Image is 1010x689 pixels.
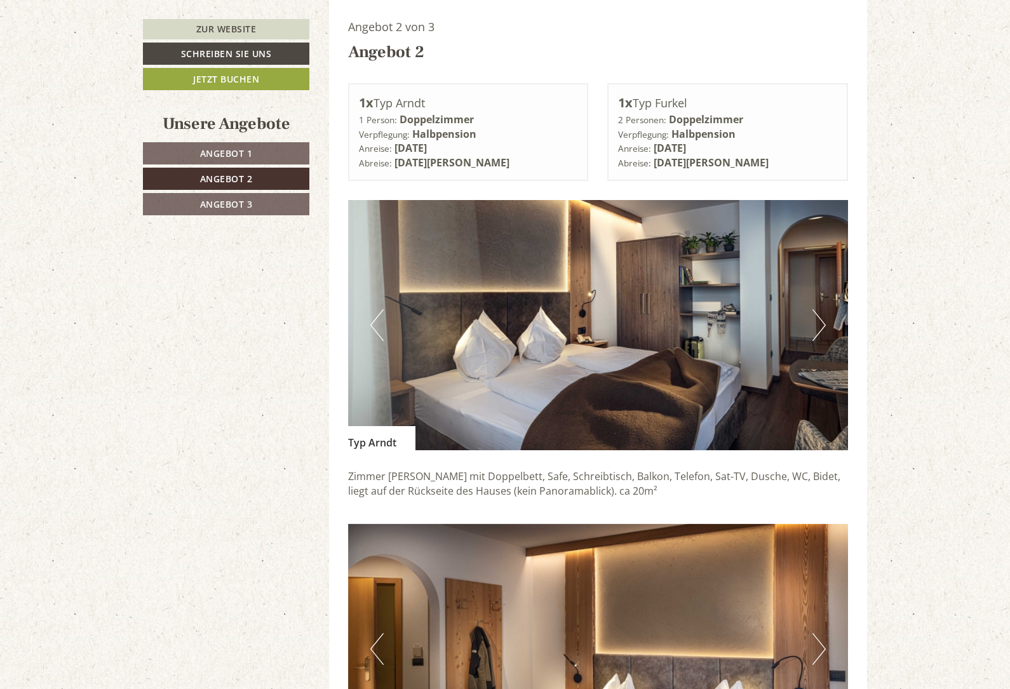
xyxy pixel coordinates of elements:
[143,19,309,39] a: Zur Website
[359,157,392,169] small: Abreise:
[359,128,410,140] small: Verpflegung:
[200,198,253,210] span: Angebot 3
[618,128,669,140] small: Verpflegung:
[394,156,509,170] b: [DATE][PERSON_NAME]
[348,19,434,34] span: Angebot 2 von 3
[200,147,253,159] span: Angebot 1
[654,141,686,155] b: [DATE]
[618,142,651,154] small: Anreise:
[618,94,633,111] b: 1x
[618,157,651,169] small: Abreise:
[370,309,384,341] button: Previous
[370,633,384,665] button: Previous
[812,309,826,341] button: Next
[669,112,743,126] b: Doppelzimmer
[359,114,397,126] small: 1 Person:
[143,112,309,136] div: Unsere Angebote
[359,94,578,112] div: Typ Arndt
[143,68,309,90] a: Jetzt buchen
[348,469,849,498] p: Zimmer [PERSON_NAME] mit Doppelbett, Safe, Schreibtisch, Balkon, Telefon, Sat-TV, Dusche, WC, Bid...
[359,94,374,111] b: 1x
[348,200,849,450] img: image
[359,142,392,154] small: Anreise:
[200,173,253,185] span: Angebot 2
[812,633,826,665] button: Next
[618,94,837,112] div: Typ Furkel
[143,43,309,65] a: Schreiben Sie uns
[618,114,666,126] small: 2 Personen:
[394,141,427,155] b: [DATE]
[348,426,415,450] div: Typ Arndt
[671,127,736,141] b: Halbpension
[400,112,474,126] b: Doppelzimmer
[654,156,769,170] b: [DATE][PERSON_NAME]
[348,41,424,64] div: Angebot 2
[412,127,476,141] b: Halbpension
